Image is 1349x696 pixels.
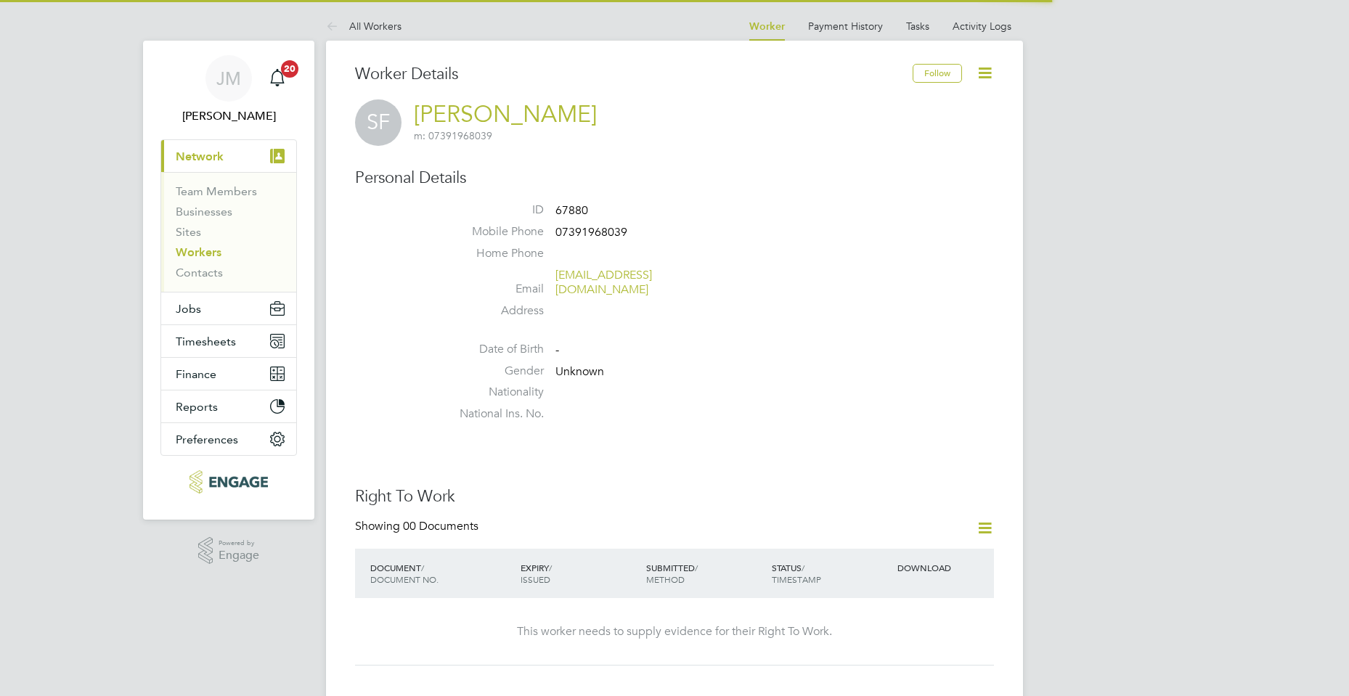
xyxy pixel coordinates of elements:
a: Businesses [176,205,232,218]
span: Reports [176,400,218,414]
a: Worker [749,20,785,33]
label: Email [442,282,544,297]
div: Network [161,172,296,292]
label: Gender [442,364,544,379]
span: Network [176,150,224,163]
div: SUBMITTED [643,554,768,592]
a: Contacts [176,266,223,279]
label: ID [442,202,544,218]
span: SF [355,99,402,146]
span: 07391968039 [428,129,492,142]
span: Preferences [176,433,238,446]
a: 20 [263,55,292,102]
span: 67880 [555,203,588,218]
span: - [555,343,559,357]
label: Date of Birth [442,342,544,357]
h3: Personal Details [355,168,994,189]
a: Team Members [176,184,257,198]
span: JM [216,69,241,88]
button: Reports [161,390,296,422]
span: METHOD [646,573,685,585]
label: National Ins. No. [442,406,544,422]
span: Jadene Martin [160,107,297,125]
h3: Worker Details [355,64,913,85]
a: Activity Logs [953,20,1011,33]
img: xede-logo-retina.png [189,470,267,494]
span: Powered by [219,537,259,549]
span: / [421,562,424,573]
button: Preferences [161,423,296,455]
a: Go to home page [160,470,297,494]
div: DOWNLOAD [894,554,994,581]
a: Sites [176,225,201,239]
span: DOCUMENT NO. [370,573,439,585]
a: Workers [176,245,221,259]
span: ISSUED [521,573,550,585]
span: Unknown [555,364,604,379]
span: m: [414,129,425,142]
a: [EMAIL_ADDRESS][DOMAIN_NAME] [555,268,652,298]
span: / [549,562,552,573]
span: Timesheets [176,335,236,348]
label: Home Phone [442,246,544,261]
span: 20 [281,60,298,78]
label: Mobile Phone [442,224,544,239]
span: Finance [176,367,216,381]
span: 00 Documents [403,519,478,533]
a: JM[PERSON_NAME] [160,55,297,125]
a: All Workers [326,20,402,33]
label: Address [442,303,544,319]
span: TIMESTAMP [772,573,821,585]
label: Nationality [442,385,544,400]
button: Network [161,140,296,172]
button: Follow [913,64,962,83]
a: Tasks [906,20,929,33]
div: This worker needs to supply evidence for their Right To Work. [370,624,979,639]
span: Jobs [176,302,201,316]
div: DOCUMENT [367,554,517,592]
h3: Right To Work [355,486,994,507]
button: Timesheets [161,325,296,357]
span: Engage [219,549,259,562]
a: Payment History [808,20,883,33]
a: Powered byEngage [198,537,260,565]
span: / [695,562,698,573]
div: Showing [355,519,481,534]
span: 07391968039 [555,225,627,239]
span: / [802,562,804,573]
button: Jobs [161,292,296,324]
div: STATUS [768,554,894,592]
a: [PERSON_NAME] [414,100,597,128]
div: EXPIRY [517,554,643,592]
nav: Main navigation [143,41,314,520]
button: Finance [161,358,296,390]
